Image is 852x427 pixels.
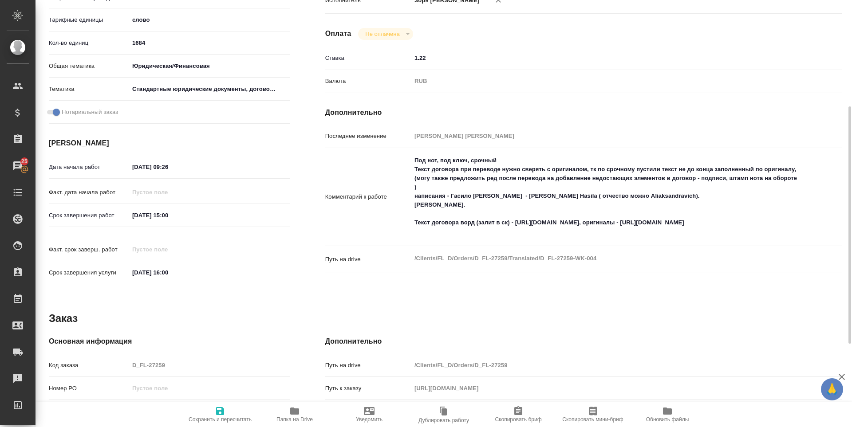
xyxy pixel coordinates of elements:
[325,384,411,393] p: Путь к заказу
[411,153,799,239] textarea: Под нот, под ключ, срочный Текст договора при переводе нужно сверять с оригиналом, тк по срочному...
[49,138,290,149] h4: [PERSON_NAME]
[49,268,129,277] p: Срок завершения услуги
[495,416,541,423] span: Скопировать бриф
[49,163,129,172] p: Дата начала работ
[332,402,406,427] button: Уведомить
[129,359,290,372] input: Пустое поле
[325,361,411,370] p: Путь на drive
[257,402,332,427] button: Папка на Drive
[49,39,129,47] p: Кол-во единиц
[325,336,842,347] h4: Дополнительно
[411,74,799,89] div: RUB
[325,77,411,86] p: Валюта
[129,36,290,49] input: ✎ Введи что-нибудь
[183,402,257,427] button: Сохранить и пересчитать
[411,382,799,395] input: Пустое поле
[2,155,33,177] a: 25
[129,59,290,74] div: Юридическая/Финансовая
[363,30,402,38] button: Не оплачена
[411,251,799,266] textarea: /Clients/FL_D/Orders/D_FL-27259/Translated/D_FL-27259-WK-004
[129,209,207,222] input: ✎ Введи что-нибудь
[49,336,290,347] h4: Основная информация
[129,186,207,199] input: Пустое поле
[49,16,129,24] p: Тарифные единицы
[630,402,705,427] button: Обновить файлы
[481,402,556,427] button: Скопировать бриф
[411,129,799,142] input: Пустое поле
[49,384,129,393] p: Номер РО
[62,108,118,117] span: Нотариальный заказ
[418,417,469,423] span: Дублировать работу
[49,62,129,71] p: Общая тематика
[49,361,129,370] p: Код заказа
[325,192,411,201] p: Комментарий к работе
[556,402,630,427] button: Скопировать мини-бриф
[189,416,252,423] span: Сохранить и пересчитать
[562,416,623,423] span: Скопировать мини-бриф
[358,28,413,40] div: Не оплачена
[411,359,799,372] input: Пустое поле
[49,211,129,220] p: Срок завершения работ
[49,311,78,325] h2: Заказ
[356,416,383,423] span: Уведомить
[325,107,842,118] h4: Дополнительно
[276,416,313,423] span: Папка на Drive
[16,157,33,166] span: 25
[406,402,481,427] button: Дублировать работу
[325,132,411,141] p: Последнее изменение
[129,243,207,256] input: Пустое поле
[49,188,129,197] p: Факт. дата начала работ
[129,12,290,27] div: слово
[325,54,411,63] p: Ставка
[411,51,799,64] input: ✎ Введи что-нибудь
[129,382,290,395] input: Пустое поле
[49,245,129,254] p: Факт. срок заверш. работ
[646,416,689,423] span: Обновить файлы
[325,28,351,39] h4: Оплата
[129,161,207,173] input: ✎ Введи что-нибудь
[129,266,207,279] input: ✎ Введи что-нибудь
[824,380,840,399] span: 🙏
[325,255,411,264] p: Путь на drive
[821,378,843,400] button: 🙏
[129,82,290,97] div: Стандартные юридические документы, договоры, уставы
[49,85,129,94] p: Тематика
